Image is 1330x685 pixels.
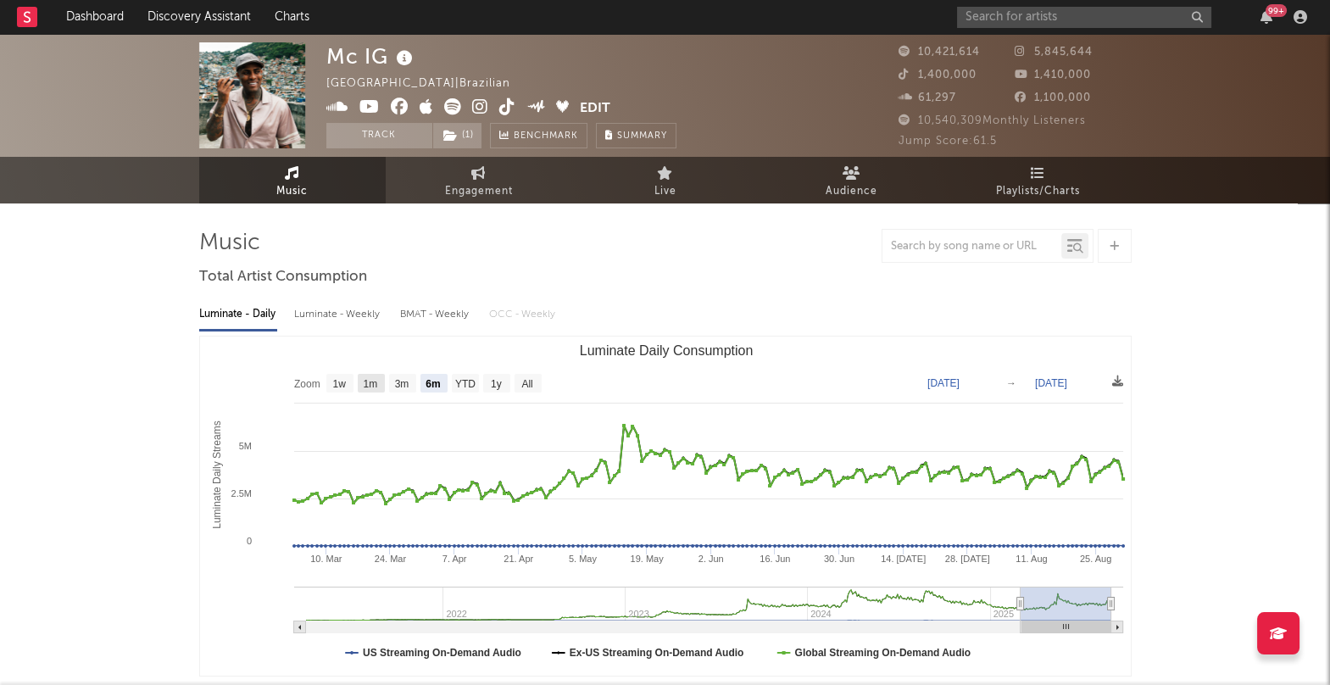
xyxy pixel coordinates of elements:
text: Global Streaming On-Demand Audio [794,647,971,659]
text: 5. May [568,554,597,564]
text: 1y [491,378,502,390]
button: 99+ [1260,10,1272,24]
div: Luminate - Weekly [294,300,383,329]
div: 99 + [1266,4,1287,17]
text: 11. Aug [1016,554,1047,564]
text: 10. Mar [310,554,342,564]
text: YTD [454,378,475,390]
button: Edit [580,98,610,120]
text: → [1006,377,1016,389]
div: BMAT - Weekly [400,300,472,329]
span: Live [654,181,676,202]
a: Engagement [386,157,572,203]
span: Summary [617,131,667,141]
text: US Streaming On-Demand Audio [363,647,521,659]
text: All [521,378,532,390]
a: Audience [759,157,945,203]
span: Music [276,181,308,202]
button: Track [326,123,432,148]
span: ( 1 ) [432,123,482,148]
text: 5M [238,441,251,451]
span: 10,540,309 Monthly Listeners [899,115,1086,126]
text: 7. Apr [442,554,466,564]
div: Mc IG [326,42,417,70]
a: Benchmark [490,123,587,148]
span: Benchmark [514,126,578,147]
span: 10,421,614 [899,47,980,58]
text: 19. May [630,554,664,564]
text: 16. Jun [760,554,790,564]
text: 2.5M [231,488,251,498]
span: Total Artist Consumption [199,267,367,287]
span: Engagement [445,181,513,202]
span: 1,100,000 [1015,92,1091,103]
text: 28. [DATE] [944,554,989,564]
text: 0 [246,536,251,546]
span: 1,410,000 [1015,70,1091,81]
div: Luminate - Daily [199,300,277,329]
svg: Luminate Daily Consumption [200,337,1132,676]
text: [DATE] [1035,377,1067,389]
text: 1w [332,378,346,390]
text: 14. [DATE] [881,554,926,564]
span: Jump Score: 61.5 [899,136,997,147]
text: 24. Mar [374,554,406,564]
text: Zoom [294,378,320,390]
button: (1) [433,123,481,148]
text: 30. Jun [823,554,854,564]
a: Playlists/Charts [945,157,1132,203]
text: Ex-US Streaming On-Demand Audio [569,647,743,659]
a: Music [199,157,386,203]
text: 2. Jun [698,554,723,564]
text: 25. Aug [1079,554,1110,564]
text: Luminate Daily Consumption [579,343,753,358]
text: [DATE] [927,377,960,389]
text: 6m [426,378,440,390]
text: 1m [363,378,377,390]
span: Playlists/Charts [996,181,1080,202]
span: 5,845,644 [1015,47,1093,58]
input: Search by song name or URL [882,240,1061,253]
text: 3m [394,378,409,390]
a: Live [572,157,759,203]
input: Search for artists [957,7,1211,28]
div: [GEOGRAPHIC_DATA] | Brazilian [326,74,530,94]
span: 1,400,000 [899,70,977,81]
span: Audience [826,181,877,202]
text: Luminate Daily Streams [211,420,223,528]
text: 21. Apr [504,554,533,564]
span: 61,297 [899,92,956,103]
button: Summary [596,123,676,148]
